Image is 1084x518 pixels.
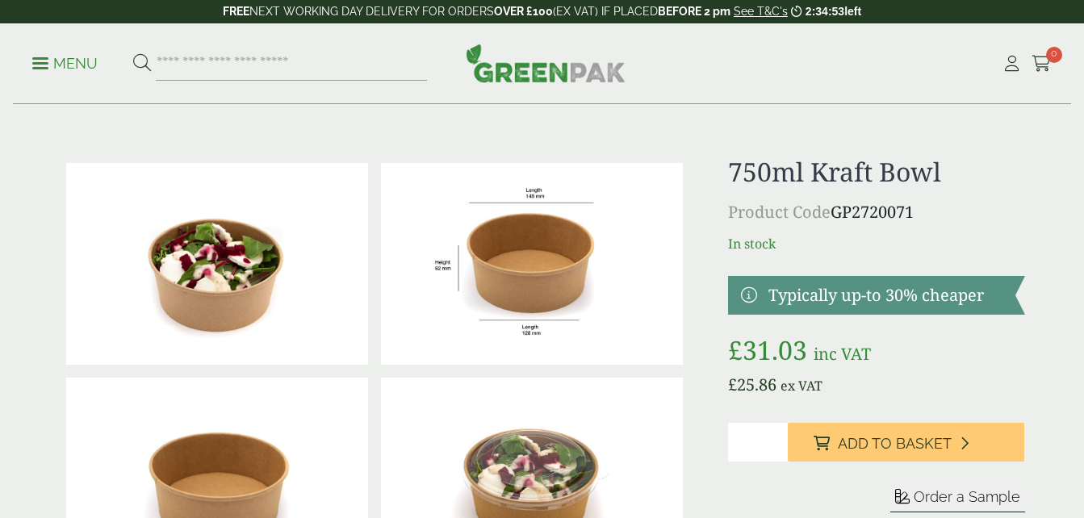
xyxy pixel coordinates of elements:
img: GreenPak Supplies [466,44,626,82]
a: Menu [32,54,98,70]
span: left [844,5,861,18]
p: Menu [32,54,98,73]
strong: FREE [223,5,249,18]
img: Kraft Bowl 750ml With Goats Cheese Salad Open [66,163,368,365]
h1: 750ml Kraft Bowl [728,157,1024,187]
button: Order a Sample [890,487,1025,512]
bdi: 25.86 [728,374,776,395]
a: 0 [1032,52,1052,76]
a: See T&C's [734,5,788,18]
bdi: 31.03 [728,332,807,367]
p: GP2720071 [728,200,1024,224]
i: My Account [1002,56,1022,72]
button: Add to Basket [788,423,1025,462]
i: Cart [1032,56,1052,72]
strong: BEFORE 2 pm [658,5,730,18]
span: Product Code [728,201,831,223]
img: KraftBowl_750 [381,163,683,365]
span: Order a Sample [914,488,1020,505]
span: Add to Basket [838,435,952,453]
strong: OVER £100 [494,5,553,18]
span: ex VAT [781,377,822,395]
p: In stock [728,234,1024,253]
span: 0 [1046,47,1062,63]
span: inc VAT [814,343,871,365]
span: £ [728,374,737,395]
span: 2:34:53 [806,5,844,18]
span: £ [728,332,743,367]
